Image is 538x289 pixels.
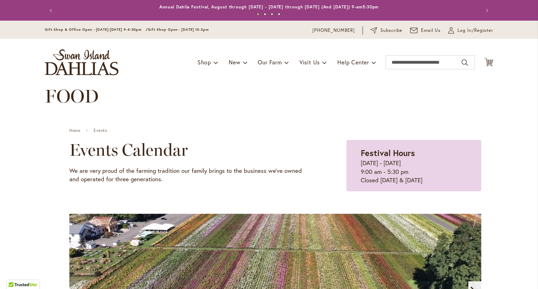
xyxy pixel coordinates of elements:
[69,128,80,133] a: Home
[410,27,441,34] a: Email Us
[371,27,402,34] a: Subscribe
[479,3,493,17] button: Next
[299,58,320,66] span: Visit Us
[45,49,118,75] a: store logo
[271,13,273,15] button: 3 of 4
[421,27,441,34] span: Email Us
[337,58,369,66] span: Help Center
[448,27,493,34] a: Log In/Register
[229,58,240,66] span: New
[159,4,379,9] a: Annual Dahlia Festival, August through [DATE] - [DATE] through [DATE] (And [DATE]) 9-am5:30pm
[198,58,211,66] span: Shop
[45,85,99,107] span: FOOD
[278,13,280,15] button: 4 of 4
[380,27,402,34] span: Subscribe
[94,128,107,133] a: Events
[69,140,311,160] h2: Events Calendar
[361,147,415,158] strong: Festival Hours
[148,27,209,32] span: Gift Shop Open - [DATE] 10-3pm
[258,58,282,66] span: Our Farm
[45,3,59,17] button: Previous
[69,167,311,184] p: We are very proud of the farming tradition our family brings to the business we've owned and oper...
[361,159,467,184] p: [DATE] - [DATE] 9:00 am - 5:30 pm Closed [DATE] & [DATE]
[45,27,148,32] span: Gift Shop & Office Open - [DATE]-[DATE] 9-4:30pm /
[457,27,493,34] span: Log In/Register
[312,27,355,34] a: [PHONE_NUMBER]
[257,13,259,15] button: 1 of 4
[264,13,266,15] button: 2 of 4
